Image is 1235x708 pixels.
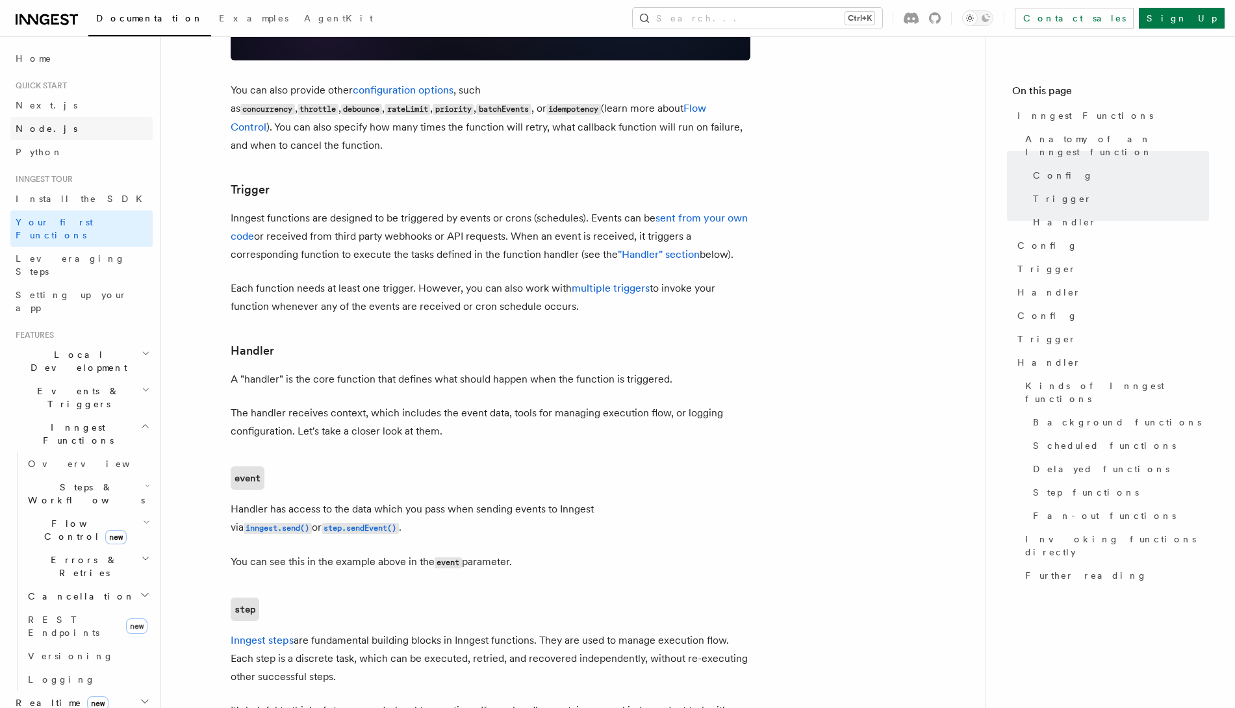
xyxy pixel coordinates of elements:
code: debounce [341,104,382,115]
span: Background functions [1033,416,1201,429]
a: Handler [1012,281,1209,304]
a: Further reading [1020,564,1209,587]
span: Handler [1017,286,1081,299]
a: Trigger [1012,327,1209,351]
a: Contact sales [1015,8,1134,29]
button: Cancellation [23,585,153,608]
span: Invoking functions directly [1025,533,1209,559]
a: Versioning [23,644,153,668]
a: Logging [23,668,153,691]
a: Fan-out functions [1028,504,1209,527]
a: Kinds of Inngest functions [1020,374,1209,411]
a: Inngest steps [231,634,294,646]
span: new [126,618,147,634]
a: sent from your own code [231,212,748,242]
button: Flow Controlnew [23,512,153,548]
a: Node.js [10,117,153,140]
span: Documentation [96,13,203,23]
span: Config [1017,239,1078,252]
p: Handler has access to the data which you pass when sending events to Inngest via or . [231,500,750,537]
a: step [231,598,259,621]
a: Home [10,47,153,70]
button: Inngest Functions [10,416,153,452]
span: Flow Control [23,517,143,543]
span: Inngest Functions [1017,109,1153,122]
a: Handler [1012,351,1209,374]
span: Trigger [1017,262,1076,275]
button: Local Development [10,343,153,379]
a: Your first Functions [10,210,153,247]
code: event [435,557,462,568]
span: Your first Functions [16,217,93,240]
button: Events & Triggers [10,379,153,416]
p: Inngest functions are designed to be triggered by events or crons (schedules). Events can be or r... [231,209,750,264]
code: inngest.send() [244,523,312,534]
p: are fundamental building blocks in Inngest functions. They are used to manage execution flow. Eac... [231,631,750,686]
p: You can also provide other , such as , , , , , , or (learn more about ). You can also specify how... [231,81,750,155]
span: Inngest tour [10,174,73,184]
a: inngest.send() [244,521,312,533]
span: Node.js [16,123,77,134]
span: Handler [1033,216,1097,229]
span: Kinds of Inngest functions [1025,379,1209,405]
code: batchEvents [476,104,531,115]
a: Config [1012,304,1209,327]
span: Fan-out functions [1033,509,1176,522]
span: Errors & Retries [23,553,141,579]
span: Features [10,330,54,340]
code: idempotency [546,104,601,115]
button: Errors & Retries [23,548,153,585]
p: Each function needs at least one trigger. However, you can also work with to invoke your function... [231,279,750,316]
a: Trigger [1028,187,1209,210]
span: Config [1033,169,1093,182]
code: concurrency [240,104,295,115]
span: Versioning [28,651,114,661]
span: Setting up your app [16,290,127,313]
a: Config [1012,234,1209,257]
a: Flow Control [231,102,706,133]
span: Logging [28,674,95,685]
span: Events & Triggers [10,385,142,411]
kbd: Ctrl+K [845,12,874,25]
a: event [231,466,264,490]
a: Delayed functions [1028,457,1209,481]
span: Trigger [1033,192,1092,205]
a: Anatomy of an Inngest function [1020,127,1209,164]
a: Inngest Functions [1012,104,1209,127]
span: Step functions [1033,486,1139,499]
a: Install the SDK [10,187,153,210]
a: step.sendEvent() [322,521,399,533]
a: Handler [1028,210,1209,234]
span: Inngest Functions [10,421,140,447]
a: Next.js [10,94,153,117]
span: Install the SDK [16,194,150,204]
span: AgentKit [304,13,373,23]
span: Python [16,147,63,157]
span: Delayed functions [1033,462,1169,475]
p: A "handler" is the core function that defines what should happen when the function is triggered. [231,370,750,388]
a: Sign Up [1139,8,1225,29]
a: Python [10,140,153,164]
a: configuration options [353,84,453,96]
a: Setting up your app [10,283,153,320]
span: Scheduled functions [1033,439,1176,452]
span: Next.js [16,100,77,110]
span: Overview [28,459,162,469]
div: Inngest Functions [10,452,153,691]
a: "Handler" section [618,248,700,260]
span: Steps & Workflows [23,481,145,507]
p: The handler receives context, which includes the event data, tools for managing execution flow, o... [231,404,750,440]
span: new [105,530,127,544]
button: Search...Ctrl+K [633,8,882,29]
span: Cancellation [23,590,135,603]
a: AgentKit [296,4,381,35]
code: step.sendEvent() [322,523,399,534]
button: Steps & Workflows [23,475,153,512]
code: rateLimit [385,104,430,115]
a: Trigger [231,181,270,199]
a: Examples [211,4,296,35]
span: Local Development [10,348,142,374]
code: priority [433,104,474,115]
a: Overview [23,452,153,475]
